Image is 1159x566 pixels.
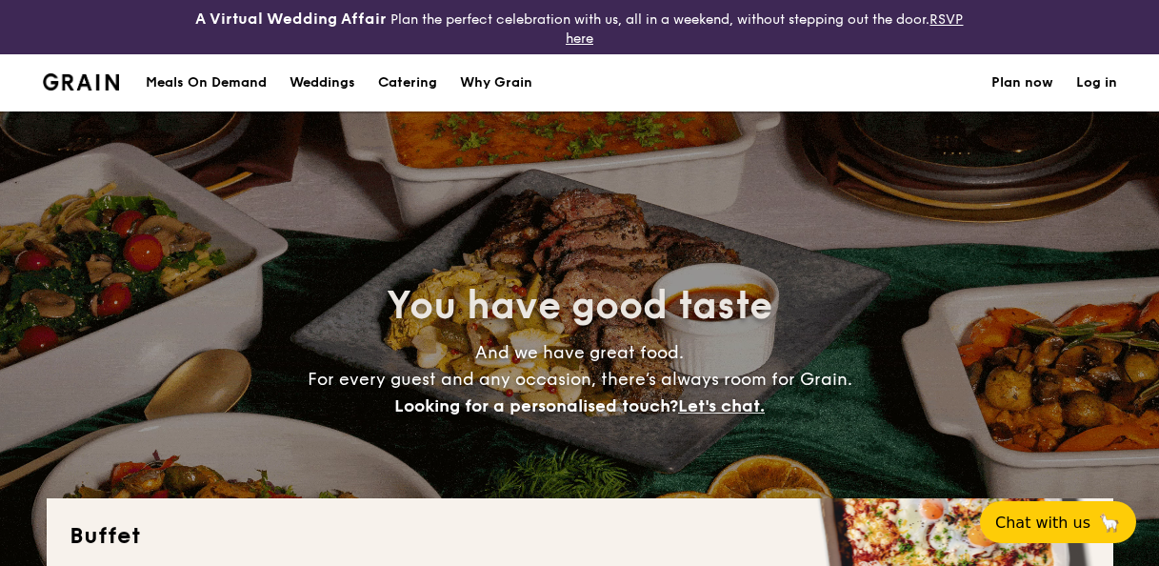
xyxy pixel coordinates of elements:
div: Why Grain [460,54,532,111]
span: 🦙 [1098,512,1121,534]
img: Grain [43,73,120,91]
div: Meals On Demand [146,54,267,111]
a: Meals On Demand [134,54,278,111]
h4: A Virtual Wedding Affair [195,8,387,30]
div: Weddings [290,54,355,111]
span: You have good taste [387,283,772,329]
span: And we have great food. For every guest and any occasion, there’s always room for Grain. [308,342,852,416]
h2: Buffet [70,521,1090,552]
a: Catering [367,54,449,111]
h1: Catering [378,54,437,111]
a: Plan now [991,54,1053,111]
span: Looking for a personalised touch? [394,395,678,416]
a: Log in [1076,54,1117,111]
button: Chat with us🦙 [980,501,1136,543]
a: Why Grain [449,54,544,111]
span: Let's chat. [678,395,765,416]
a: Weddings [278,54,367,111]
span: Chat with us [995,514,1090,532]
div: Plan the perfect celebration with us, all in a weekend, without stepping out the door. [193,8,966,47]
a: Logotype [43,73,120,91]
